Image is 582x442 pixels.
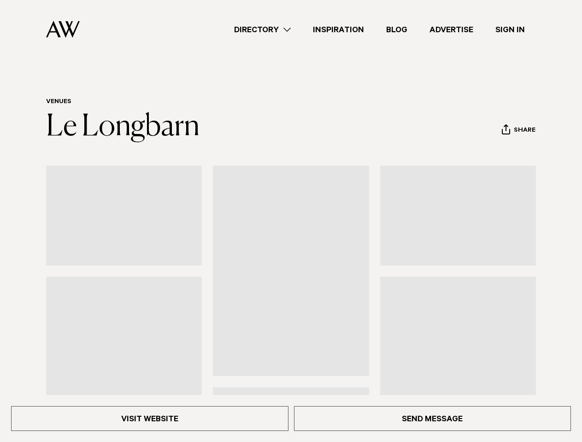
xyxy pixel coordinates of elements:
[46,21,80,38] img: Auckland Weddings Logo
[46,112,200,142] a: Le Longbarn
[302,23,375,36] a: Inspiration
[375,23,418,36] a: Blog
[46,99,71,106] a: Venues
[514,127,535,135] span: Share
[484,23,536,36] a: Sign In
[223,23,302,36] a: Directory
[418,23,484,36] a: Advertise
[294,406,571,431] a: Send Message
[11,406,288,431] a: Visit Website
[501,124,536,138] button: Share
